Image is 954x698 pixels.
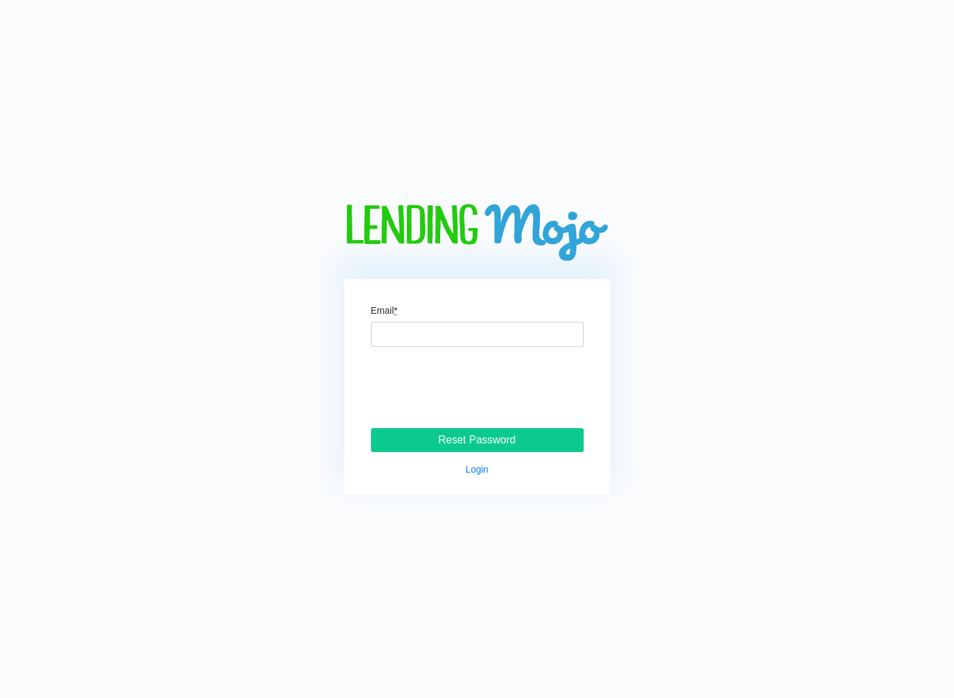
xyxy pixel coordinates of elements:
[344,204,610,263] img: logo-big.png
[394,305,398,316] abbr: required
[465,464,488,475] a: Login
[371,428,584,452] input: Reset Password
[371,306,398,315] label: Email
[376,363,578,415] iframe: reCAPTCHA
